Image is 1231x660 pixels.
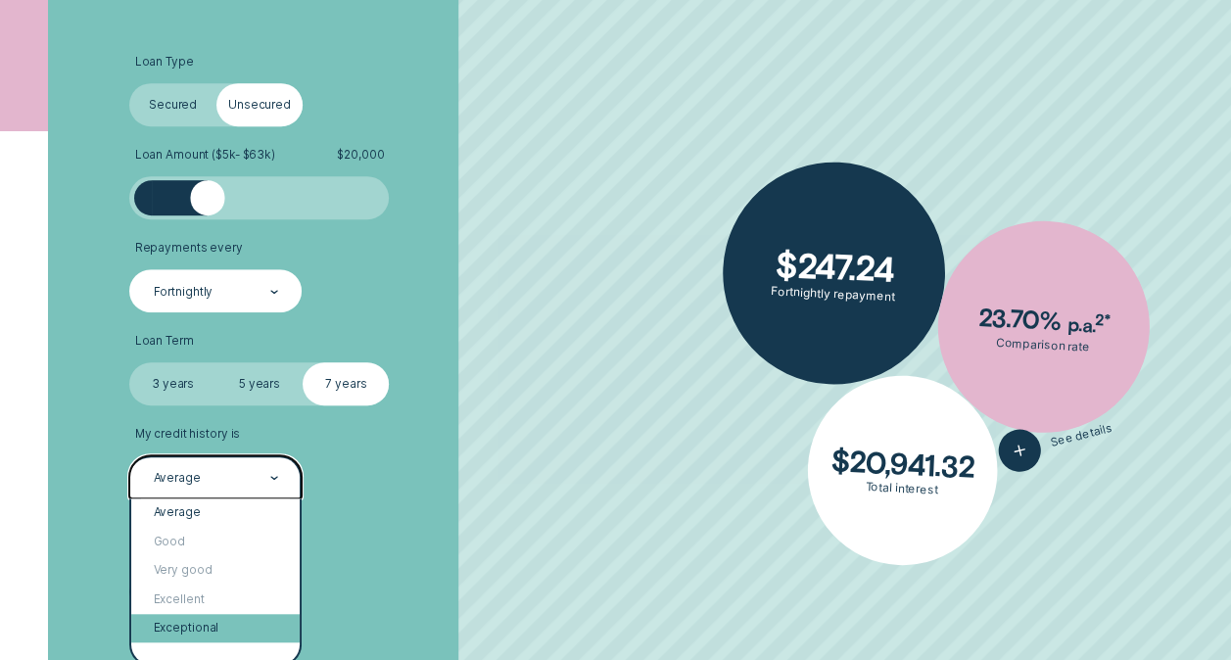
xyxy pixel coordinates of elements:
[129,362,215,405] label: 3 years
[131,498,300,527] div: Average
[135,427,241,442] span: My credit history is
[131,527,300,555] div: Good
[994,406,1116,476] button: See details
[216,83,303,126] label: Unsecured
[131,585,300,613] div: Excellent
[131,614,300,642] div: Exceptional
[1049,420,1113,449] span: See details
[154,285,213,300] div: Fortnightly
[135,241,243,256] span: Repayments every
[131,556,300,585] div: Very good
[216,362,303,405] label: 5 years
[135,148,275,163] span: Loan Amount ( $5k - $63k )
[129,83,215,126] label: Secured
[337,148,384,163] span: $ 20,000
[154,470,201,485] div: Average
[135,334,194,349] span: Loan Term
[303,362,389,405] label: 7 years
[135,55,194,70] span: Loan Type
